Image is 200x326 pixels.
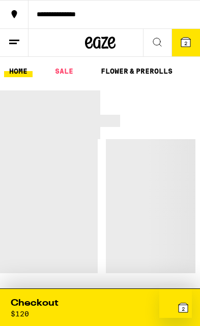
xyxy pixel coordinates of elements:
[50,65,78,77] a: SALE
[172,29,200,56] button: 2
[11,310,29,318] div: $ 120
[184,40,187,46] span: 2
[96,65,178,77] a: FLOWER & PREROLLS
[4,65,33,77] a: HOME
[159,285,192,318] iframe: Button to launch messaging window
[11,297,59,310] div: Checkout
